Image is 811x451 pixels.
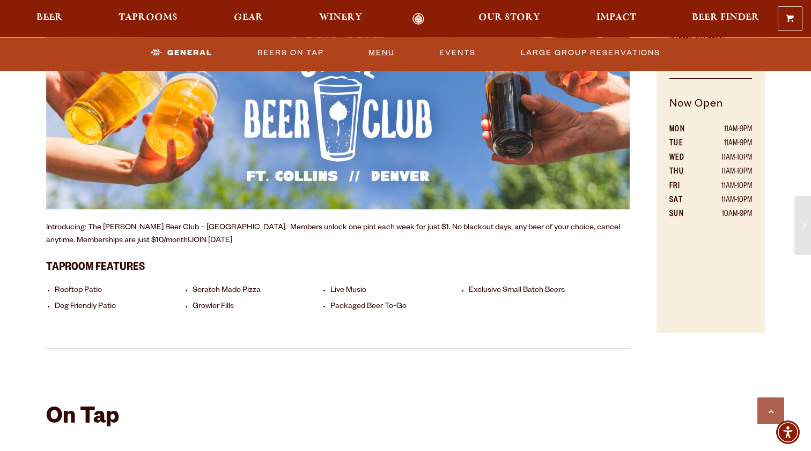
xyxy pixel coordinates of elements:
[319,13,362,22] span: Winery
[469,286,601,296] li: Exclusive Small Batch Beers
[471,13,547,25] a: Our Story
[669,166,698,179] th: THU
[193,286,325,296] li: Scratch Made Pizza
[46,255,630,277] h3: Taproom Features
[697,166,752,179] td: 11AM-10PM
[517,40,665,65] a: Large Group Reservations
[596,13,636,22] span: Impact
[46,222,630,247] p: Introducing: The [PERSON_NAME] Beer Club – [GEOGRAPHIC_DATA]. Members unlock one pint each week f...
[227,13,270,25] a: Gear
[330,302,463,312] li: Packaged Beer To-Go
[669,208,698,222] th: SUN
[398,13,438,25] a: Odell Home
[364,40,399,65] a: Menu
[589,13,643,25] a: Impact
[692,13,760,22] span: Beer Finder
[697,194,752,208] td: 11AM-10PM
[55,302,187,312] li: Dog Friendly Patio
[119,13,178,22] span: Taprooms
[30,13,70,25] a: Beer
[55,286,187,296] li: Rooftop Patio
[697,137,752,151] td: 11AM-9PM
[669,123,698,137] th: MON
[685,13,766,25] a: Beer Finder
[112,13,185,25] a: Taprooms
[36,13,63,22] span: Beer
[253,40,328,65] a: Beers On Tap
[697,123,752,137] td: 11AM-9PM
[193,302,325,312] li: Growler Fills
[669,152,698,166] th: WED
[697,208,752,222] td: 10AM-9PM
[669,96,752,123] h5: Now Open
[697,180,752,194] td: 11AM-10PM
[330,286,463,296] li: Live Music
[669,137,698,151] th: TUE
[757,397,784,424] a: Scroll to top
[312,13,369,25] a: Winery
[234,13,263,22] span: Gear
[189,237,232,245] a: JOIN [DATE]
[669,194,698,208] th: SAT
[146,40,217,65] a: General
[776,420,800,444] div: Accessibility Menu
[478,13,540,22] span: Our Story
[46,406,119,432] h2: On Tap
[435,40,480,65] a: Events
[669,180,698,194] th: FRI
[697,152,752,166] td: 11AM-10PM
